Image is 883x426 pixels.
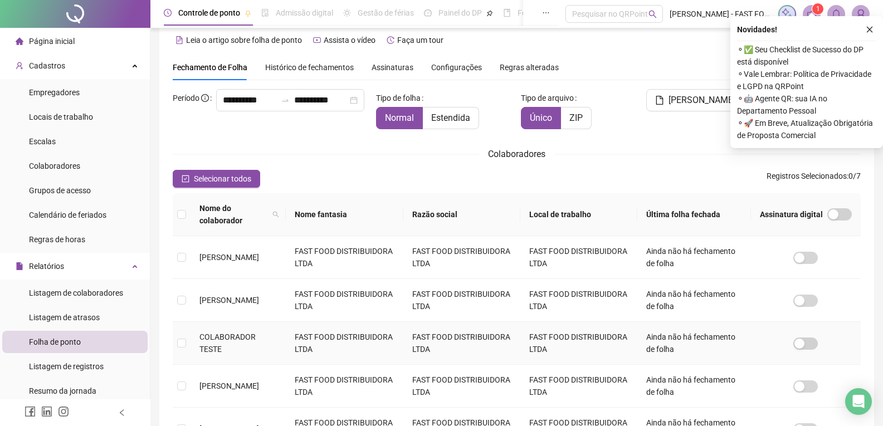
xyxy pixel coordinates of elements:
[488,149,545,159] span: Colaboradores
[431,63,482,71] span: Configurações
[29,61,65,70] span: Cadastros
[16,62,23,70] span: user-add
[286,279,403,322] td: FAST FOOD DISTRIBUIDORA LTDA
[281,96,290,105] span: to
[324,36,375,45] span: Assista o vídeo
[403,279,520,322] td: FAST FOOD DISTRIBUIDORA LTDA
[201,94,209,102] span: info-circle
[403,365,520,408] td: FAST FOOD DISTRIBUIDORA LTDA
[520,193,637,236] th: Local de trabalho
[16,37,23,45] span: home
[265,63,354,72] span: Histórico de fechamentos
[637,193,751,236] th: Última folha fechada
[500,63,559,71] span: Regras alteradas
[270,200,281,229] span: search
[403,322,520,365] td: FAST FOOD DISTRIBUIDORA LTDA
[438,8,482,17] span: Painel do DP
[29,137,56,146] span: Escalas
[286,236,403,279] td: FAST FOOD DISTRIBUIDORA LTDA
[173,63,247,72] span: Fechamento de Folha
[164,9,172,17] span: clock-circle
[286,322,403,365] td: FAST FOOD DISTRIBUIDORA LTDA
[737,43,876,68] span: ⚬ ✅ Seu Checklist de Sucesso do DP está disponível
[29,88,80,97] span: Empregadores
[403,193,520,236] th: Razão social
[29,337,81,346] span: Folha de ponto
[518,8,589,17] span: Folha de pagamento
[845,388,872,415] div: Open Intercom Messenger
[29,210,106,219] span: Calendário de feriados
[29,161,80,170] span: Colaboradores
[29,235,85,244] span: Regras de horas
[431,112,470,123] span: Estendida
[424,9,432,17] span: dashboard
[29,313,100,322] span: Listagem de atrasos
[199,296,259,305] span: [PERSON_NAME]
[29,288,123,297] span: Listagem de colaboradores
[261,9,269,17] span: file-done
[816,5,820,13] span: 1
[648,10,657,18] span: search
[358,8,414,17] span: Gestão de férias
[486,10,493,17] span: pushpin
[520,236,637,279] td: FAST FOOD DISTRIBUIDORA LTDA
[520,322,637,365] td: FAST FOOD DISTRIBUIDORA LTDA
[173,170,260,188] button: Selecionar todos
[520,365,637,408] td: FAST FOOD DISTRIBUIDORA LTDA
[182,175,189,183] span: check-square
[245,10,251,17] span: pushpin
[286,365,403,408] td: FAST FOOD DISTRIBUIDORA LTDA
[41,406,52,417] span: linkedin
[343,9,351,17] span: sun
[199,332,256,354] span: COLABORADOR TESTE
[385,112,414,123] span: Normal
[760,208,823,221] span: Assinatura digital
[646,375,735,396] span: Ainda não há fechamento de folha
[403,236,520,279] td: FAST FOOD DISTRIBUIDORA LTDA
[313,36,321,44] span: youtube
[58,406,69,417] span: instagram
[831,9,841,19] span: bell
[173,94,199,102] span: Período
[178,8,240,17] span: Controle de ponto
[737,68,876,92] span: ⚬ Vale Lembrar: Política de Privacidade e LGPD na QRPoint
[646,290,735,311] span: Ainda não há fechamento de folha
[194,173,251,185] span: Selecionar todos
[866,26,874,33] span: close
[29,262,64,271] span: Relatórios
[25,406,36,417] span: facebook
[521,92,574,104] span: Tipo de arquivo
[569,112,583,123] span: ZIP
[281,96,290,105] span: swap-right
[199,381,259,390] span: [PERSON_NAME]
[542,9,550,17] span: ellipsis
[286,193,403,236] th: Nome fantasia
[655,96,664,105] span: file
[737,117,876,141] span: ⚬ 🚀 Em Breve, Atualização Obrigatória de Proposta Comercial
[199,202,268,227] span: Nome do colaborador
[669,94,735,107] span: [PERSON_NAME]
[118,409,126,417] span: left
[737,23,777,36] span: Novidades !
[29,112,93,121] span: Locais de trabalho
[767,170,861,188] span: : 0 / 7
[767,172,847,180] span: Registros Selecionados
[175,36,183,44] span: file-text
[29,37,75,46] span: Página inicial
[646,89,744,111] button: [PERSON_NAME]
[670,8,772,20] span: [PERSON_NAME] - FAST FOOD DISTRIBUIDORA LTDA
[372,63,413,71] span: Assinaturas
[199,253,259,262] span: [PERSON_NAME]
[646,332,735,354] span: Ainda não há fechamento de folha
[737,92,876,117] span: ⚬ 🤖 Agente QR: sua IA no Departamento Pessoal
[781,8,793,20] img: sparkle-icon.fc2bf0ac1784a2077858766a79e2daf3.svg
[186,36,302,45] span: Leia o artigo sobre folha de ponto
[16,262,23,270] span: file
[276,8,333,17] span: Admissão digital
[646,247,735,268] span: Ainda não há fechamento de folha
[397,36,443,45] span: Faça um tour
[29,186,91,195] span: Grupos de acesso
[852,6,869,22] img: 94960
[376,92,421,104] span: Tipo de folha
[503,9,511,17] span: book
